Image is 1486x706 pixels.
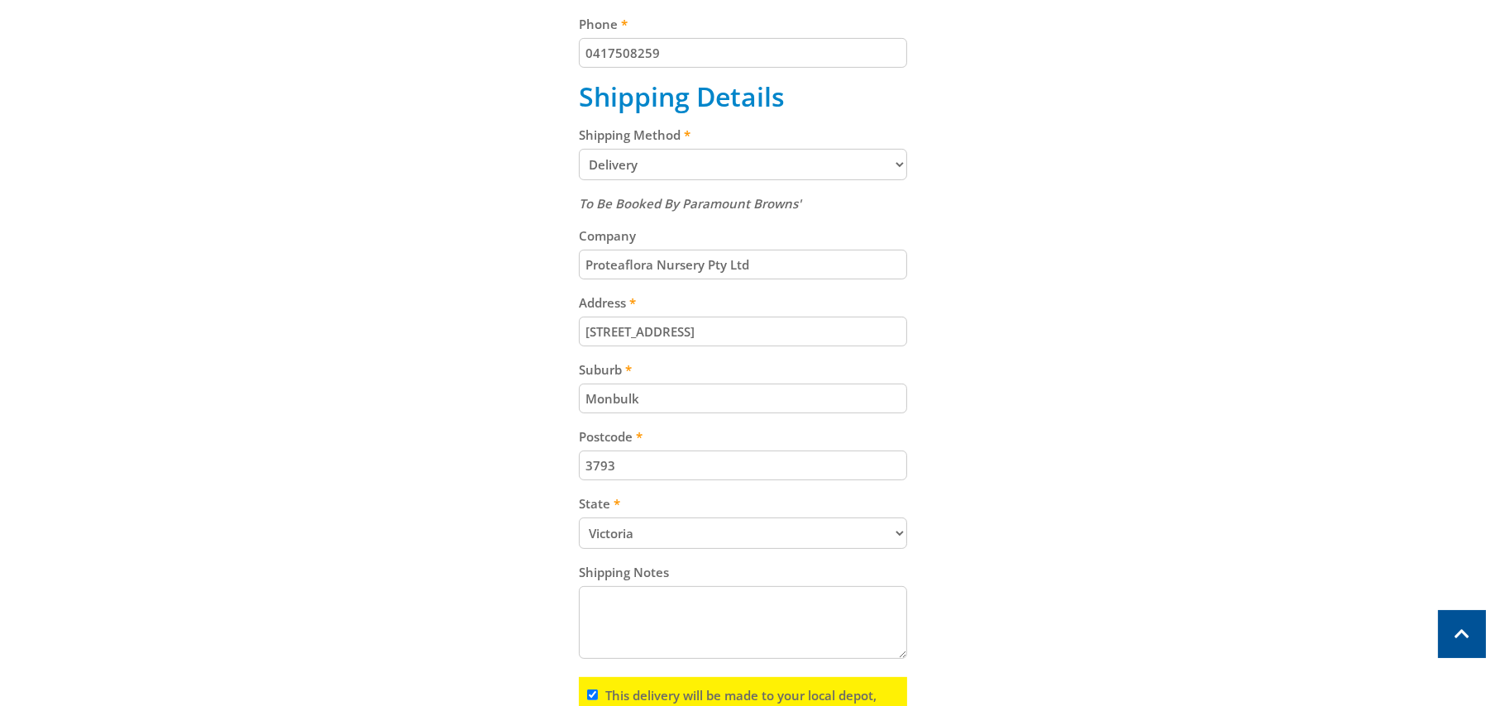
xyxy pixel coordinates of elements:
[579,14,907,34] label: Phone
[579,195,801,212] em: To Be Booked By Paramount Browns'
[579,149,907,180] select: Please select a shipping method.
[579,360,907,379] label: Suburb
[579,38,907,68] input: Please enter your telephone number.
[579,293,907,312] label: Address
[579,427,907,446] label: Postcode
[579,317,907,346] input: Please enter your address.
[587,689,598,700] input: Please read and complete.
[579,125,907,145] label: Shipping Method
[579,81,907,112] h2: Shipping Details
[579,451,907,480] input: Please enter your postcode.
[579,384,907,413] input: Please enter your suburb.
[579,518,907,549] select: Please select your state.
[579,226,907,246] label: Company
[579,494,907,513] label: State
[579,562,907,582] label: Shipping Notes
